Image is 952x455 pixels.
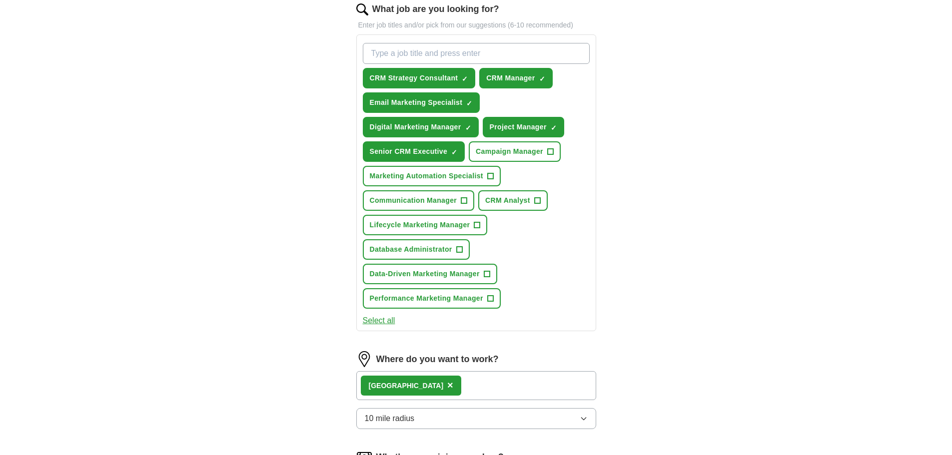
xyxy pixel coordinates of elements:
[369,381,444,391] div: [GEOGRAPHIC_DATA]
[370,146,448,157] span: Senior CRM Executive
[490,122,547,132] span: Project Manager
[370,220,470,230] span: Lifecycle Marketing Manager
[447,380,453,391] span: ×
[370,269,480,279] span: Data-Driven Marketing Manager
[485,195,530,206] span: CRM Analyst
[483,117,564,137] button: Project Manager✓
[370,73,458,83] span: CRM Strategy Consultant
[478,190,548,211] button: CRM Analyst
[363,92,480,113] button: Email Marketing Specialist✓
[447,378,453,393] button: ×
[376,353,499,366] label: Where do you want to work?
[370,122,461,132] span: Digital Marketing Manager
[466,99,472,107] span: ✓
[365,413,415,425] span: 10 mile radius
[372,2,499,16] label: What job are you looking for?
[469,141,561,162] button: Campaign Manager
[363,215,488,235] button: Lifecycle Marketing Manager
[363,315,395,327] button: Select all
[370,97,463,108] span: Email Marketing Specialist
[479,68,552,88] button: CRM Manager✓
[363,117,479,137] button: Digital Marketing Manager✓
[363,68,476,88] button: CRM Strategy Consultant✓
[356,3,368,15] img: search.png
[370,171,483,181] span: Marketing Automation Specialist
[551,124,557,132] span: ✓
[462,75,468,83] span: ✓
[363,43,590,64] input: Type a job title and press enter
[356,20,596,30] p: Enter job titles and/or pick from our suggestions (6-10 recommended)
[363,264,497,284] button: Data-Driven Marketing Manager
[363,239,470,260] button: Database Administrator
[465,124,471,132] span: ✓
[486,73,535,83] span: CRM Manager
[451,148,457,156] span: ✓
[363,141,465,162] button: Senior CRM Executive✓
[476,146,543,157] span: Campaign Manager
[370,244,452,255] span: Database Administrator
[356,408,596,429] button: 10 mile radius
[363,166,501,186] button: Marketing Automation Specialist
[363,190,475,211] button: Communication Manager
[356,351,372,367] img: location.png
[363,288,501,309] button: Performance Marketing Manager
[539,75,545,83] span: ✓
[370,195,457,206] span: Communication Manager
[370,293,483,304] span: Performance Marketing Manager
